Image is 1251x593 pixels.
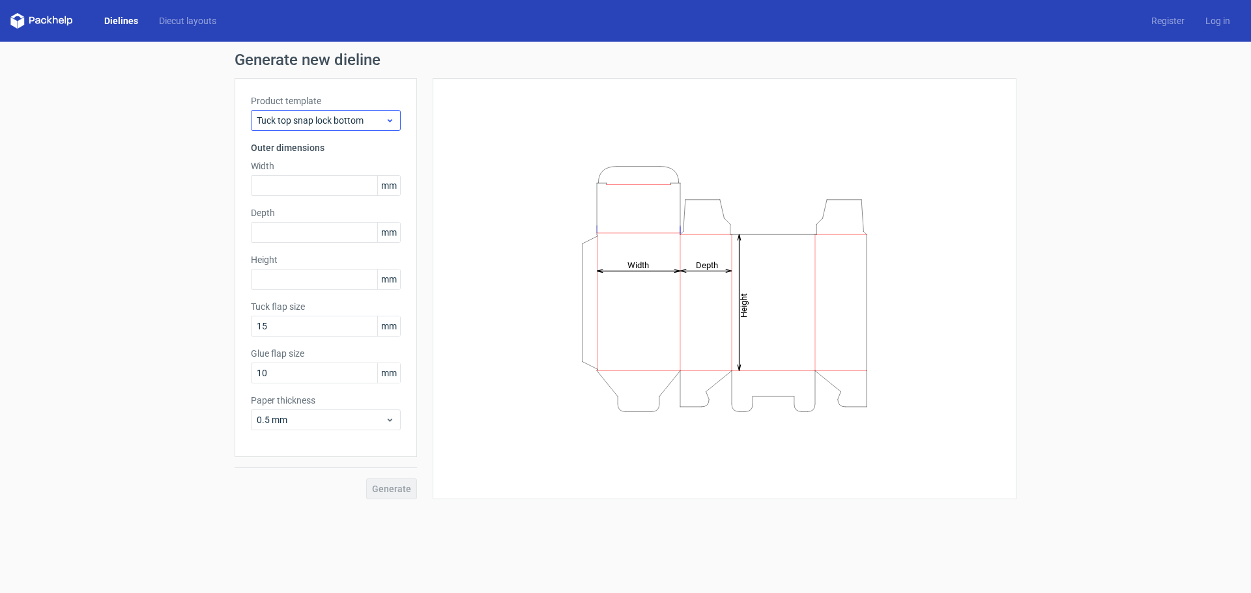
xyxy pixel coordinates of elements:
span: mm [377,176,400,195]
span: mm [377,316,400,336]
label: Depth [251,206,401,219]
span: mm [377,269,400,289]
label: Glue flap size [251,347,401,360]
label: Product template [251,94,401,107]
a: Log in [1195,14,1241,27]
a: Register [1141,14,1195,27]
tspan: Height [739,293,749,317]
label: Width [251,159,401,172]
label: Paper thickness [251,394,401,407]
tspan: Width [627,260,649,269]
a: Diecut layouts [149,14,227,27]
span: Tuck top snap lock bottom [257,114,385,127]
span: 0.5 mm [257,413,385,426]
span: mm [377,223,400,242]
label: Tuck flap size [251,300,401,313]
tspan: Depth [696,260,718,269]
a: Dielines [94,14,149,27]
h3: Outer dimensions [251,141,401,154]
span: mm [377,363,400,383]
label: Height [251,253,401,266]
h1: Generate new dieline [235,52,1016,68]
